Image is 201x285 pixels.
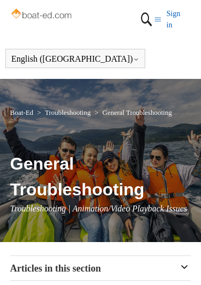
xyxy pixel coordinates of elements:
[10,204,187,213] span: Troubleshooting | Animation/Video Playback Issues
[102,108,172,116] a: General Troubleshooting
[10,151,191,202] h1: General Troubleshooting
[10,6,75,23] img: Boat-Ed Help Center home page
[35,108,92,116] li: Troubleshooting
[167,8,191,31] a: Sign in
[138,8,154,31] img: 01HZPCYTXV3JW8MJV9VD7EMK0H
[92,108,172,116] li: General Troubleshooting
[10,108,33,116] a: Boat-Ed
[10,108,35,116] li: Boat-Ed
[11,54,139,64] button: English ([GEOGRAPHIC_DATA])
[10,263,101,274] span: Articles in this section
[154,8,161,31] button: Toggle navigation menu
[45,108,91,116] a: Troubleshooting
